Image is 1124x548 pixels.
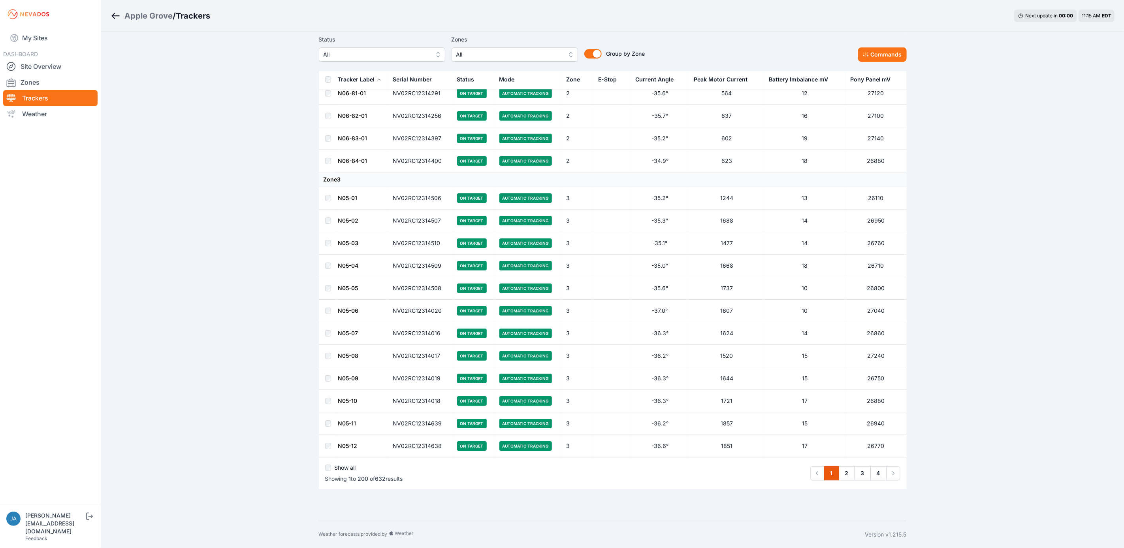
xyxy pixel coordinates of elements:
[457,261,487,270] span: On Target
[1082,13,1100,19] span: 11:15 AM
[694,76,747,83] div: Peak Motor Current
[457,111,487,121] span: On Target
[764,232,845,255] td: 14
[338,76,375,83] div: Tracker Label
[456,50,562,59] span: All
[561,232,593,255] td: 3
[764,210,845,232] td: 14
[631,82,689,105] td: -35.6°
[388,277,452,300] td: NV02RC12314508
[566,70,586,89] button: Zone
[845,435,907,457] td: 26770
[561,412,593,435] td: 3
[457,441,487,451] span: On Target
[319,531,865,539] div: Weather forecasts provided by
[457,396,487,406] span: On Target
[764,435,845,457] td: 17
[561,277,593,300] td: 3
[388,105,452,127] td: NV02RC12314256
[689,232,764,255] td: 1477
[499,396,552,406] span: Automatic Tracking
[689,345,764,367] td: 1520
[850,76,891,83] div: Pony Panel mV
[358,475,369,482] span: 200
[1025,13,1058,19] span: Next update in
[631,345,689,367] td: -36.2°
[561,255,593,277] td: 3
[845,187,907,210] td: 26110
[631,255,689,277] td: -35.0°
[845,210,907,232] td: 26950
[689,210,764,232] td: 1688
[338,397,358,404] a: N05-10
[499,111,552,121] span: Automatic Tracking
[824,466,839,480] a: 1
[845,322,907,345] td: 26860
[810,466,900,480] nav: Pagination
[338,195,358,201] a: N05-01
[6,512,21,526] img: jakub.przychodzien@energix-group.com
[631,367,689,390] td: -36.3°
[561,345,593,367] td: 3
[457,238,487,248] span: On Target
[845,300,907,322] td: 27040
[845,82,907,105] td: 27120
[338,352,359,359] a: N05-08
[561,82,593,105] td: 2
[561,105,593,127] td: 2
[499,441,552,451] span: Automatic Tracking
[606,50,645,57] span: Group by Zone
[689,187,764,210] td: 1244
[566,76,580,83] div: Zone
[319,35,445,44] label: Status
[870,466,887,480] a: 4
[393,70,439,89] button: Serial Number
[635,76,674,83] div: Current Angle
[845,150,907,172] td: 26880
[457,351,487,361] span: On Target
[631,277,689,300] td: -35.6°
[561,127,593,150] td: 2
[850,70,897,89] button: Pony Panel mV
[845,412,907,435] td: 26940
[845,255,907,277] td: 26710
[1059,13,1073,19] div: 00 : 00
[499,261,552,270] span: Automatic Tracking
[694,70,754,89] button: Peak Motor Current
[561,210,593,232] td: 3
[338,240,359,246] a: N05-03
[689,322,764,345] td: 1624
[457,193,487,203] span: On Target
[689,367,764,390] td: 1644
[3,106,98,122] a: Weather
[764,105,845,127] td: 16
[338,262,359,269] a: N05-04
[338,375,359,382] a: N05-09
[499,156,552,166] span: Automatic Tracking
[764,150,845,172] td: 18
[764,322,845,345] td: 14
[3,90,98,106] a: Trackers
[689,300,764,322] td: 1607
[764,187,845,210] td: 13
[111,6,210,26] nav: Breadcrumb
[124,10,173,21] div: Apple Grove
[561,390,593,412] td: 3
[319,47,445,62] button: All
[631,105,689,127] td: -35.7°
[561,322,593,345] td: 3
[457,216,487,225] span: On Target
[631,390,689,412] td: -36.3°
[845,232,907,255] td: 26760
[631,435,689,457] td: -36.6°
[689,150,764,172] td: 623
[388,150,452,172] td: NV02RC12314400
[3,59,98,74] a: Site Overview
[689,390,764,412] td: 1721
[338,135,367,142] a: N06-83-01
[764,390,845,412] td: 17
[452,47,578,62] button: All
[6,8,51,21] img: Nevados
[561,150,593,172] td: 2
[25,512,85,535] div: [PERSON_NAME][EMAIL_ADDRESS][DOMAIN_NAME]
